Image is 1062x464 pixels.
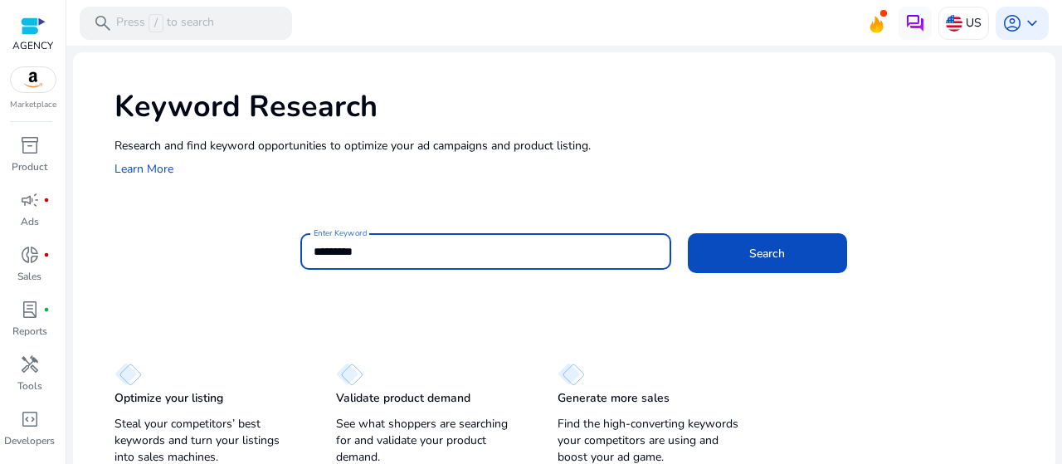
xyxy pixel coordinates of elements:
[966,8,982,37] p: US
[114,137,1039,154] p: Research and find keyword opportunities to optimize your ad campaigns and product listing.
[43,252,50,258] span: fiber_manual_record
[20,245,40,265] span: donut_small
[20,300,40,320] span: lab_profile
[43,306,50,313] span: fiber_manual_record
[946,15,962,32] img: us.svg
[20,409,40,429] span: code_blocks
[1002,13,1022,33] span: account_circle
[20,354,40,374] span: handyman
[149,14,163,32] span: /
[12,38,53,53] p: AGENCY
[93,13,113,33] span: search
[21,214,39,229] p: Ads
[114,363,142,386] img: diamond.svg
[114,390,223,407] p: Optimize your listing
[558,390,670,407] p: Generate more sales
[20,135,40,155] span: inventory_2
[688,233,847,273] button: Search
[116,14,214,32] p: Press to search
[20,190,40,210] span: campaign
[43,197,50,203] span: fiber_manual_record
[114,89,1039,125] h1: Keyword Research
[12,159,47,174] p: Product
[17,269,41,284] p: Sales
[10,99,56,111] p: Marketplace
[336,390,470,407] p: Validate product demand
[558,363,585,386] img: diamond.svg
[114,161,173,177] a: Learn More
[1022,13,1042,33] span: keyboard_arrow_down
[17,379,42,393] p: Tools
[12,324,47,339] p: Reports
[11,67,56,92] img: amazon.svg
[336,363,363,386] img: diamond.svg
[314,227,367,239] mat-label: Enter Keyword
[749,245,785,262] span: Search
[4,433,55,448] p: Developers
